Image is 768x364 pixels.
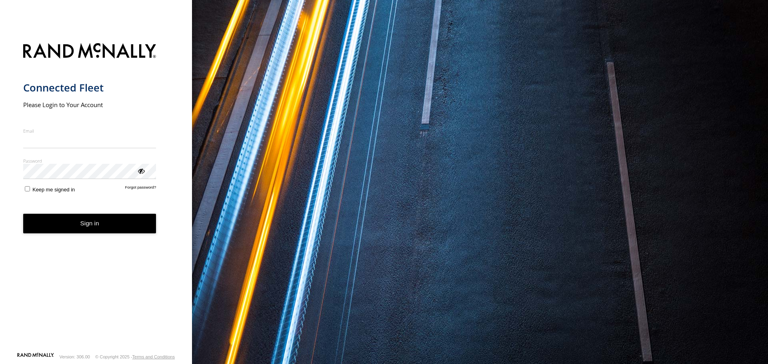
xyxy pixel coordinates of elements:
a: Forgot password? [125,185,156,193]
div: Version: 306.00 [60,354,90,359]
a: Terms and Conditions [132,354,175,359]
button: Sign in [23,214,156,233]
span: Keep me signed in [32,187,75,193]
h1: Connected Fleet [23,81,156,94]
div: © Copyright 2025 - [95,354,175,359]
a: Visit our Website [17,353,54,361]
label: Email [23,128,156,134]
form: main [23,38,169,352]
div: ViewPassword [137,167,145,175]
label: Password [23,158,156,164]
input: Keep me signed in [25,186,30,191]
img: Rand McNally [23,42,156,62]
h2: Please Login to Your Account [23,101,156,109]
